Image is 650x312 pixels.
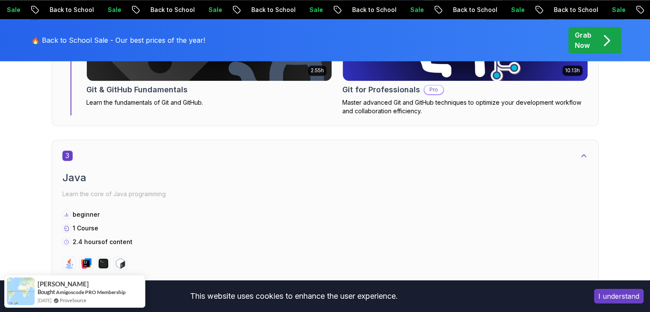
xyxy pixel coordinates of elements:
p: 10.13h [565,67,580,74]
p: 2.55h [311,67,324,74]
p: Learn the fundamentals of Git and GitHub. [86,98,332,107]
p: Learn the core of Java programming [62,188,588,200]
p: Back to School [142,6,200,14]
p: Sale [402,6,429,14]
h2: Git for Professionals [342,84,420,96]
p: 🔥 Back to School Sale - Our best prices of the year! [31,35,205,45]
p: beginner [73,210,100,219]
a: Amigoscode PRO Membership [56,289,126,295]
p: Back to School [546,6,604,14]
img: provesource social proof notification image [7,277,35,305]
p: Back to School [344,6,402,14]
img: bash logo [115,258,126,268]
h2: Java [62,171,588,185]
p: Back to School [41,6,100,14]
p: Grab Now [575,30,591,50]
p: Back to School [243,6,301,14]
p: Sale [100,6,127,14]
p: Sale [200,6,228,14]
p: Sale [301,6,329,14]
button: Accept cookies [594,289,644,303]
p: Master advanced Git and GitHub techniques to optimize your development workflow and collaboration... [342,98,588,115]
img: terminal logo [98,258,109,268]
img: java logo [64,258,74,268]
p: Back to School [445,6,503,14]
span: Bought [38,288,55,295]
p: 2.4 hours of content [73,238,132,246]
img: intellij logo [81,258,91,268]
span: 3 [62,150,73,161]
a: ProveSource [60,297,86,304]
p: Sale [503,6,530,14]
div: This website uses cookies to enhance the user experience. [6,287,581,306]
p: Sale [604,6,631,14]
span: 1 Course [73,224,98,232]
h2: Git & GitHub Fundamentals [86,84,188,96]
p: Pro [424,85,443,94]
span: [DATE] [38,297,51,304]
span: [PERSON_NAME] [38,280,89,288]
